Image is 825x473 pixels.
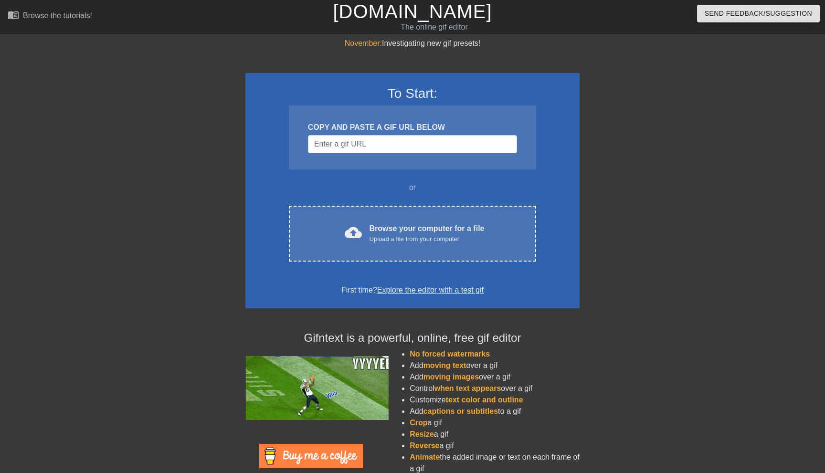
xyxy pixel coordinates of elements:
[410,419,427,427] span: Crop
[23,11,92,20] div: Browse the tutorials!
[345,224,362,241] span: cloud_upload
[410,383,580,394] li: Control over a gif
[345,39,382,47] span: November:
[270,182,555,193] div: or
[423,361,466,369] span: moving text
[410,440,580,452] li: a gif
[370,223,485,244] div: Browse your computer for a file
[245,331,580,345] h4: Gifntext is a powerful, online, free gif editor
[8,9,19,21] span: menu_book
[410,417,580,429] li: a gif
[377,286,484,294] a: Explore the editor with a test gif
[410,350,490,358] span: No forced watermarks
[410,406,580,417] li: Add to a gif
[259,444,363,468] img: Buy Me A Coffee
[410,371,580,383] li: Add over a gif
[245,356,389,420] img: football_small.gif
[697,5,820,22] button: Send Feedback/Suggestion
[333,1,492,22] a: [DOMAIN_NAME]
[410,394,580,406] li: Customize
[410,453,440,461] span: Animate
[280,21,589,33] div: The online gif editor
[258,85,567,102] h3: To Start:
[434,384,501,392] span: when text appears
[370,234,485,244] div: Upload a file from your computer
[446,396,523,404] span: text color and outline
[258,284,567,296] div: First time?
[423,407,498,415] span: captions or subtitles
[410,430,434,438] span: Resize
[410,441,439,450] span: Reverse
[423,373,479,381] span: moving images
[410,429,580,440] li: a gif
[8,9,92,24] a: Browse the tutorials!
[705,8,812,20] span: Send Feedback/Suggestion
[245,38,580,49] div: Investigating new gif presets!
[308,122,517,133] div: COPY AND PASTE A GIF URL BELOW
[410,360,580,371] li: Add over a gif
[308,135,517,153] input: Username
